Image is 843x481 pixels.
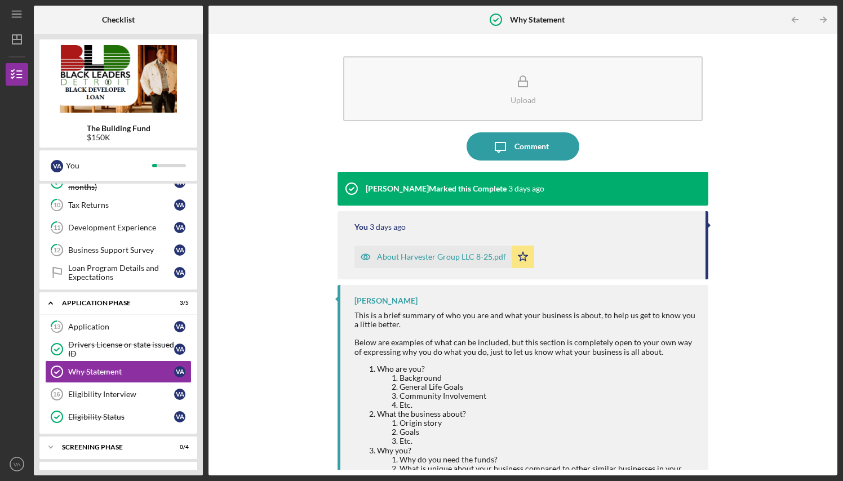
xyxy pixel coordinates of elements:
[400,455,697,464] li: Why do you need the funds?
[174,321,185,332] div: V A
[39,45,197,113] img: Product logo
[400,418,697,427] li: Origin story
[174,222,185,233] div: V A
[467,132,579,161] button: Comment
[68,367,174,376] div: Why Statement
[62,444,161,451] div: Screening Phase
[400,427,697,437] li: Goals
[174,389,185,400] div: V A
[6,453,28,475] button: VA
[62,300,161,306] div: Application Phase
[168,300,189,306] div: 3 / 5
[45,216,192,239] a: 11Development ExperienceVA
[45,261,192,284] a: Loan Program Details and ExpectationsVA
[45,383,192,406] a: 16Eligibility InterviewVA
[400,391,697,400] li: Community Involvement
[174,199,185,211] div: V A
[174,244,185,256] div: V A
[174,411,185,422] div: V A
[174,366,185,377] div: V A
[400,437,697,446] li: Etc.
[54,202,61,209] tspan: 10
[68,264,174,282] div: Loan Program Details and Expectations
[174,344,185,355] div: V A
[45,338,192,360] a: Drivers License or state issued IDVA
[354,246,534,268] button: About Harvester Group LLC 8-25.pdf
[53,391,60,398] tspan: 16
[174,267,185,278] div: V A
[87,133,150,142] div: $150K
[510,15,565,24] b: Why Statement
[400,382,697,391] li: General Life Goals
[370,222,406,231] time: 2025-08-22 04:32
[45,360,192,383] a: Why StatementVA
[168,444,189,451] div: 0 / 4
[68,390,174,399] div: Eligibility Interview
[45,315,192,338] a: 13ApplicationVA
[377,252,506,261] div: About Harvester Group LLC 8-25.pdf
[54,247,60,254] tspan: 12
[45,406,192,428] a: Eligibility StatusVA
[377,364,697,409] li: Who are you?
[14,461,21,467] text: VA
[87,124,150,133] b: The Building Fund
[354,222,368,231] div: You
[377,409,697,446] li: What the business about?
[68,340,174,358] div: Drivers License or state issued ID
[400,400,697,409] li: Etc.
[68,223,174,232] div: Development Experience
[68,246,174,255] div: Business Support Survey
[51,160,63,172] div: V A
[54,224,60,231] tspan: 11
[168,469,189,476] div: 0 / 8
[354,296,418,305] div: [PERSON_NAME]
[45,239,192,261] a: 12Business Support SurveyVA
[62,469,161,476] div: Approval Phase
[514,132,549,161] div: Comment
[343,56,703,121] button: Upload
[102,15,135,24] b: Checklist
[66,156,152,175] div: You
[366,184,507,193] div: [PERSON_NAME] Marked this Complete
[68,322,174,331] div: Application
[54,323,60,331] tspan: 13
[511,96,536,104] div: Upload
[45,194,192,216] a: 10Tax ReturnsVA
[400,373,697,382] li: Background
[68,412,174,421] div: Eligibility Status
[508,184,544,193] time: 2025-08-22 20:26
[68,201,174,210] div: Tax Returns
